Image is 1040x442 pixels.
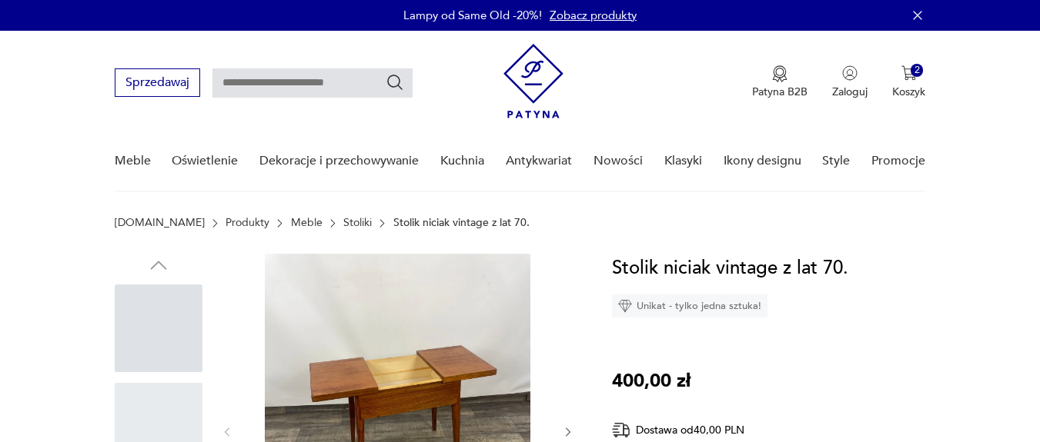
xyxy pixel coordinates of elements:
div: 2 [911,64,924,77]
img: Patyna - sklep z meblami i dekoracjami vintage [503,44,563,118]
img: Ikonka użytkownika [842,65,858,81]
a: Ikony designu [724,131,801,191]
a: Sprzedawaj [115,78,200,89]
h1: Stolik niciak vintage z lat 70. [612,254,848,283]
a: Zobacz produkty [550,8,637,23]
a: Klasyki [664,131,702,191]
button: Szukaj [386,73,404,91]
a: Stoliki [343,217,372,229]
p: Patyna B2B [752,85,808,99]
a: Meble [115,131,151,191]
div: Unikat - tylko jedna sztuka! [612,294,767,317]
a: Antykwariat [506,131,572,191]
a: Promocje [871,131,925,191]
p: Lampy od Same Old -20%! [403,8,542,23]
a: [DOMAIN_NAME] [115,217,205,229]
img: Ikona koszyka [901,65,917,81]
button: Patyna B2B [752,65,808,99]
a: Dekoracje i przechowywanie [259,131,419,191]
a: Ikona medaluPatyna B2B [752,65,808,99]
a: Kuchnia [440,131,484,191]
div: Dostawa od 40,00 PLN [612,420,797,440]
img: Ikona diamentu [618,299,632,313]
p: Zaloguj [832,85,868,99]
button: Zaloguj [832,65,868,99]
a: Meble [291,217,323,229]
button: Sprzedawaj [115,68,200,97]
a: Nowości [594,131,643,191]
button: 2Koszyk [892,65,925,99]
p: Stolik niciak vintage z lat 70. [393,217,530,229]
a: Produkty [226,217,269,229]
img: Ikona medalu [772,65,788,82]
img: Ikona dostawy [612,420,630,440]
p: 400,00 zł [612,367,691,396]
a: Style [822,131,850,191]
p: Koszyk [892,85,925,99]
a: Oświetlenie [172,131,238,191]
